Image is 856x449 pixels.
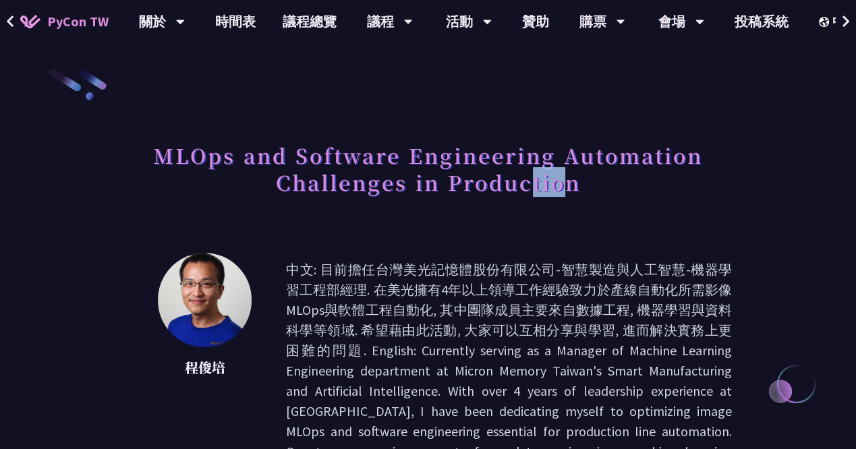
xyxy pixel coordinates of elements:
img: Home icon of PyCon TW 2025 [20,15,40,28]
a: PyCon TW [7,5,122,38]
p: 程俊培 [158,357,252,378]
img: Locale Icon [819,17,832,27]
img: 程俊培 [158,253,252,347]
h1: MLOps and Software Engineering Automation Challenges in Production [124,135,732,202]
span: PyCon TW [47,11,109,32]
